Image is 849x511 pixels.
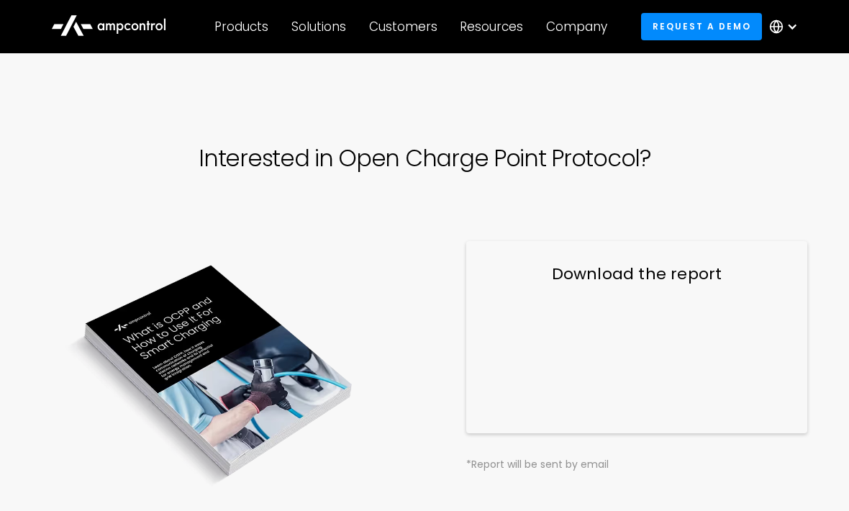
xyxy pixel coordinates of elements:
[214,19,268,35] div: Products
[641,13,762,40] a: Request a demo
[460,19,523,35] div: Resources
[466,456,807,472] div: *Report will be sent by email
[12,241,413,506] img: OCPP Report
[546,19,607,35] div: Company
[291,19,346,35] div: Solutions
[495,263,778,286] h3: Download the report
[495,304,778,412] iframe: Form 0
[369,19,437,35] div: Customers
[199,145,650,172] h1: Interested in Open Charge Point Protocol?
